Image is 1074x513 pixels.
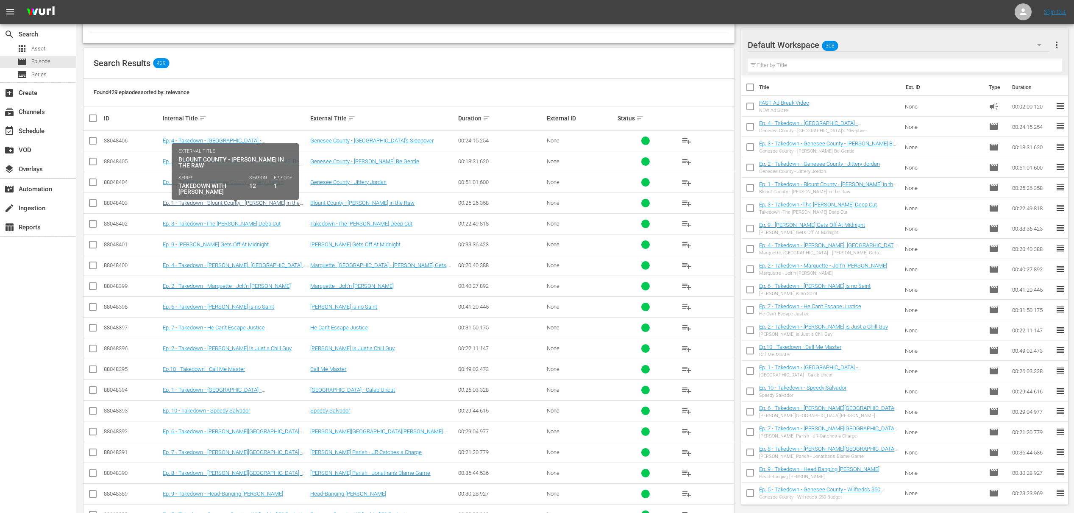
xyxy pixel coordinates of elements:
div: NEW Ad Slate [759,108,809,113]
span: playlist_add [682,281,692,291]
span: Search [4,29,14,39]
td: None [901,178,985,198]
a: [PERSON_NAME] Gets Off At Midnight [310,241,401,248]
div: 00:33:36.423 [458,241,544,248]
td: 00:22:49.818 [1009,198,1055,218]
td: None [901,279,985,300]
td: 00:24:15.254 [1009,117,1055,137]
td: None [901,300,985,320]
a: Ep. 6 - Takedown - [PERSON_NAME][GEOGRAPHIC_DATA][PERSON_NAME][GEOGRAPHIC_DATA] The School Cook [759,405,898,418]
span: Episode [989,346,999,356]
div: Default Workspace [748,33,1049,57]
span: sort [483,114,490,122]
a: Ep. 9 - Takedown - Head-Banging [PERSON_NAME] [759,466,879,472]
div: 00:25:26.358 [458,200,544,206]
th: Ext. ID [901,75,984,99]
div: Blount County - [PERSON_NAME] in the Raw [759,189,898,195]
td: 00:18:31.620 [1009,137,1055,157]
div: None [547,407,615,414]
span: Create [4,88,14,98]
span: Episode [989,447,999,457]
td: 00:25:26.358 [1009,178,1055,198]
td: None [901,483,985,503]
span: Found 429 episodes sorted by: relevance [94,89,189,95]
div: None [547,345,615,351]
div: None [547,200,615,206]
div: None [547,283,615,289]
span: Episode [31,57,50,66]
th: Duration [1007,75,1058,99]
div: Genesee County - [GEOGRAPHIC_DATA]'s Sleepover [759,128,898,134]
button: playlist_add [676,338,697,359]
div: 00:20:40.388 [458,262,544,268]
span: VOD [4,145,14,155]
span: Schedule [4,126,14,136]
td: 00:30:28.927 [1009,463,1055,483]
div: 88048391 [104,449,160,455]
button: playlist_add [676,151,697,172]
a: Marquette, [GEOGRAPHIC_DATA] - [PERSON_NAME] Gets Jammed [310,262,450,275]
td: None [901,442,985,463]
span: Episode [989,223,999,234]
div: External Title [310,113,455,123]
a: Marquette - Jolt'n [PERSON_NAME] [310,283,394,289]
a: Ep. 7 - Takedown - He Can't Escape Justice [163,324,265,331]
div: 00:22:49.818 [458,220,544,227]
a: Ep. 8 - Takedown - [PERSON_NAME][GEOGRAPHIC_DATA] - [PERSON_NAME]'s Blame Game [759,446,898,458]
span: reorder [1055,223,1066,233]
button: playlist_add [676,234,697,255]
span: Episode [989,142,999,152]
td: None [901,259,985,279]
a: [PERSON_NAME] is Just a Chill Guy [310,345,395,351]
button: playlist_add [676,255,697,276]
span: playlist_add [682,302,692,312]
span: reorder [1055,447,1066,457]
a: Ep. 9 - [PERSON_NAME] Gets Off At Midnight [759,222,865,228]
div: [PERSON_NAME] Parish - Jonathan's Blame Game [759,454,898,459]
span: Episode [989,203,999,213]
td: None [901,117,985,137]
span: Episode [989,305,999,315]
div: 00:51:01.600 [458,179,544,185]
span: playlist_add [682,156,692,167]
span: reorder [1055,121,1066,131]
a: Ep. 2 - Takedown - [PERSON_NAME] is Just a Chill Guy [163,345,292,351]
span: reorder [1055,162,1066,172]
a: Ep. 6 - Takedown - [PERSON_NAME] is no Saint [163,304,274,310]
td: 00:29:04.977 [1009,401,1055,422]
div: [PERSON_NAME] Gets Off At Midnight [759,230,865,235]
span: reorder [1055,304,1066,315]
div: Internal Title [163,113,308,123]
td: None [901,96,985,117]
div: [PERSON_NAME] Parish - JR Catches a Charge [759,433,898,439]
a: Ep. 9 - Takedown - Head-Banging [PERSON_NAME] [163,491,283,497]
div: 00:31:50.175 [458,324,544,331]
div: 88048397 [104,324,160,331]
div: Genesee County - Wilfredo's $50 Budget [759,494,898,500]
span: Episode [989,427,999,437]
div: 00:18:31.620 [458,158,544,164]
div: 00:41:20.445 [458,304,544,310]
div: None [547,220,615,227]
div: 88048398 [104,304,160,310]
div: He Can't Escape Justice [759,311,861,317]
td: None [901,218,985,239]
span: reorder [1055,365,1066,376]
span: Overlays [4,164,14,174]
span: more_vert [1052,40,1062,50]
td: 00:21:20.779 [1009,422,1055,442]
div: None [547,324,615,331]
span: reorder [1055,488,1066,498]
div: None [547,179,615,185]
div: 00:26:03.328 [458,387,544,393]
button: playlist_add [676,421,697,442]
div: [PERSON_NAME] is no Saint [759,291,871,296]
td: 00:40:27.892 [1009,259,1055,279]
div: 88048392 [104,428,160,435]
div: None [547,387,615,393]
span: reorder [1055,467,1066,477]
span: Episode [989,366,999,376]
a: Ep. 5 - Takedown - Genesee County - Wilfredo's $50 Budget [759,486,884,499]
span: reorder [1055,264,1066,274]
div: Takedown -The [PERSON_NAME] Deep Cut [759,209,877,215]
